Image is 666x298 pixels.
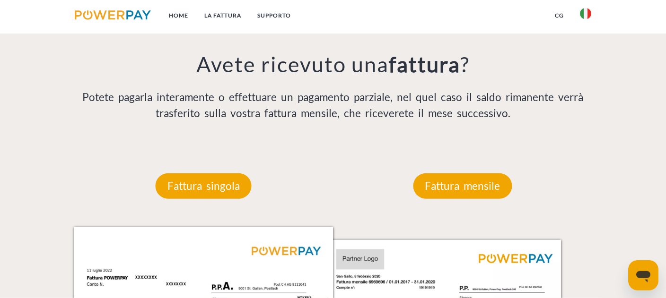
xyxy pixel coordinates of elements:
img: logo-powerpay.svg [75,10,151,20]
p: Potete pagarla interamente o effettuare un pagamento parziale, nel quel caso il saldo rimanente v... [74,89,592,121]
a: Supporto [249,7,299,24]
img: it [580,8,591,19]
b: fattura [389,51,460,77]
a: Home [161,7,196,24]
a: CG [547,7,572,24]
h3: Avete ricevuto una ? [74,51,592,77]
p: Fattura mensile [413,173,512,199]
a: LA FATTURA [196,7,249,24]
p: Fattura singola [156,173,252,199]
iframe: Pulsante per aprire la finestra di messaggistica [628,260,658,290]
